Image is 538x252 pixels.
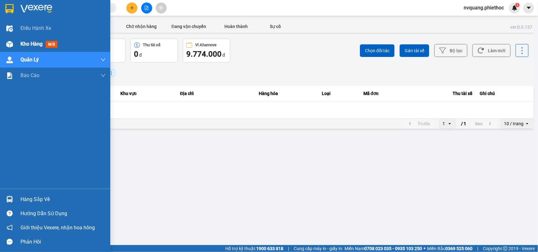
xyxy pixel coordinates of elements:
div: Hướng dẫn sử dụng [20,209,106,218]
input: Selected 10 / trang. [524,120,525,127]
span: file-add [144,6,149,10]
div: đ [186,49,227,59]
span: down [101,73,106,78]
span: question-circle [7,210,13,216]
div: đ [134,49,174,59]
sup: 1 [515,3,520,7]
span: Gán tài xế [405,48,424,54]
span: / 1 [461,120,466,127]
img: warehouse-icon [6,196,13,203]
button: Chờ nhận hàng [118,20,165,33]
button: plus [126,3,137,14]
button: Sự cố [260,20,291,33]
span: nvquang.phiethoc [459,4,509,12]
strong: 0708 023 035 - 0935 103 250 [364,246,422,251]
button: Thu tài xế0 đ [130,39,178,63]
div: 10 / trang [504,120,524,127]
span: caret-down [526,5,532,11]
span: message [7,239,13,245]
button: Chọn đối tác [360,44,395,57]
button: aim [156,3,167,14]
span: Kho hàng [20,41,43,47]
button: next page. current page 1 / 1 [471,119,498,128]
th: Loại [318,86,359,101]
svg: open [525,121,530,126]
div: Không có dữ liệu [29,107,528,113]
th: Mã đơn [360,86,407,101]
div: Ví Ahamove [195,43,217,47]
span: Giới thiệu Vexere, nhận hoa hồng [20,224,95,232]
div: Phản hồi [20,237,106,247]
span: Chọn đối tác [365,48,390,54]
button: Bộ lọc [434,44,467,57]
th: Khu vực [117,86,176,101]
span: aim [159,6,163,10]
strong: 1900 633 818 [256,246,283,251]
button: Hoàn thành [212,20,260,33]
th: Hàng hóa [255,86,318,101]
span: 1 [516,3,518,7]
strong: 0369 525 060 [445,246,472,251]
button: Gán tài xế [400,44,429,57]
span: Miền Nam [344,245,422,252]
span: copyright [503,246,507,251]
span: down [101,57,106,62]
th: Ghi chú [476,86,534,101]
svg: open [447,121,452,126]
button: Làm mới [472,44,511,57]
button: previous page. current page 1 / 1 [402,119,434,128]
div: 1 [443,120,445,127]
button: caret-down [523,3,534,14]
span: | [477,245,478,252]
button: file-add [141,3,152,14]
span: plus [130,6,134,10]
span: Cung cấp máy in - giấy in: [294,245,343,252]
button: Ví Ahamove9.774.000 đ [183,39,230,63]
img: warehouse-icon [6,25,13,32]
span: Miền Bắc [427,245,472,252]
span: 0 [134,50,138,59]
span: mới [46,41,57,48]
span: | [288,245,289,252]
img: warehouse-icon [6,57,13,63]
span: 9.774.000 [186,50,222,59]
th: Địa chỉ [176,86,255,101]
span: Hỗ trợ kỹ thuật: [225,245,283,252]
div: Hàng sắp về [20,195,106,204]
span: notification [7,225,13,231]
img: logo-vxr [5,4,14,14]
span: ⚪️ [424,247,425,250]
span: Quản Lý [20,56,39,64]
span: Điều hành xe [20,24,51,32]
button: Đang vận chuyển [165,20,212,33]
span: Báo cáo [20,71,39,79]
div: Thu tài xế [143,43,161,47]
img: warehouse-icon [6,41,13,48]
img: icon-new-feature [512,5,518,11]
div: Thu tài xế [411,90,472,97]
img: solution-icon [6,72,13,79]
